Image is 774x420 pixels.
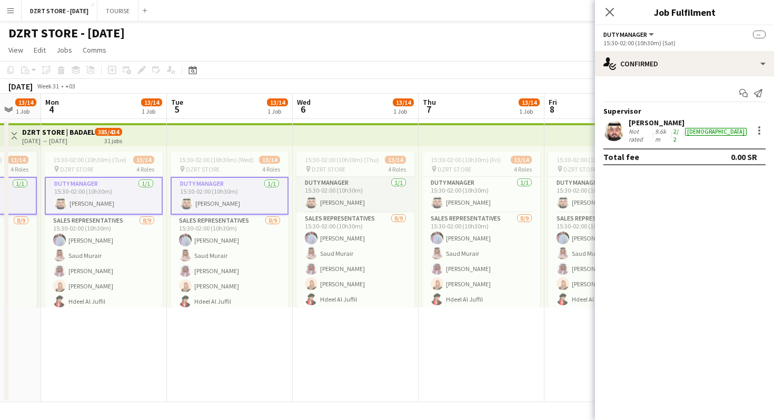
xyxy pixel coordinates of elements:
[171,97,183,107] span: Tue
[97,1,138,21] button: TOURISE
[595,51,774,76] div: Confirmed
[170,103,183,115] span: 5
[22,137,95,145] div: [DATE] → [DATE]
[179,156,254,164] span: 15:30-02:00 (10h30m) (Wed)
[549,97,557,107] span: Fri
[514,165,532,173] span: 4 Roles
[603,31,647,38] span: Duty Manager
[557,156,629,164] span: 15:30-02:00 (10h30m) (Sat)
[142,107,162,115] div: 1 Job
[629,118,749,127] div: [PERSON_NAME]
[267,107,287,115] div: 1 Job
[171,177,289,215] app-card-role: Duty Manager1/115:30-02:00 (10h30m)[PERSON_NAME]
[296,177,414,213] app-card-role: Duty Manager1/115:30-02:00 (10h30m)[PERSON_NAME]
[548,152,666,307] app-job-card: 15:30-02:00 (10h30m) (Sat)13/14 DZRT STORE4 RolesDuty Manager1/115:30-02:00 (10h30m)[PERSON_NAME]...
[34,45,46,55] span: Edit
[563,165,597,173] span: DZRT STORE
[595,5,774,19] h3: Job Fulfilment
[52,43,76,57] a: Jobs
[296,152,414,307] app-job-card: 15:30-02:00 (10h30m) (Thu)13/14 DZRT STORE4 RolesDuty Manager1/115:30-02:00 (10h30m)[PERSON_NAME]...
[753,31,766,38] span: --
[45,215,163,373] app-card-role: SALES REPRESENTATIVES8/915:30-02:00 (10h30m)[PERSON_NAME]Saud Murair[PERSON_NAME][PERSON_NAME]Hde...
[95,128,122,136] span: 385/434
[511,156,532,164] span: 13/14
[22,127,95,137] h3: DZRT STORE | BADAEL
[83,45,106,55] span: Comms
[60,165,94,173] span: DZRT STORE
[393,98,414,106] span: 13/14
[45,152,163,307] app-job-card: 15:30-02:00 (10h30m) (Tue)13/14 DZRT STORE4 RolesDuty Manager1/115:30-02:00 (10h30m)[PERSON_NAME]...
[45,97,59,107] span: Mon
[422,213,540,371] app-card-role: SALES REPRESENTATIVES8/915:30-02:00 (10h30m)[PERSON_NAME]Saud Murair[PERSON_NAME][PERSON_NAME]Hde...
[653,127,671,143] div: 9.6km
[421,103,436,115] span: 7
[171,215,289,373] app-card-role: SALES REPRESENTATIVES8/915:30-02:00 (10h30m)[PERSON_NAME]Saud Murair[PERSON_NAME][PERSON_NAME]Hde...
[136,165,154,173] span: 4 Roles
[22,1,97,21] button: DZRT STORE - [DATE]
[388,165,406,173] span: 4 Roles
[673,127,679,143] app-skills-label: 2/2
[104,136,122,145] div: 31 jobs
[423,97,436,107] span: Thu
[29,43,50,57] a: Edit
[595,106,774,116] div: Supervisor
[547,103,557,115] span: 8
[262,165,280,173] span: 4 Roles
[171,152,289,307] app-job-card: 15:30-02:00 (10h30m) (Wed)13/14 DZRT STORE4 RolesDuty Manager1/115:30-02:00 (10h30m)[PERSON_NAME]...
[629,127,653,143] div: Not rated
[44,103,59,115] span: 4
[312,165,345,173] span: DZRT STORE
[35,82,61,90] span: Week 31
[548,177,666,213] app-card-role: Duty Manager1/115:30-02:00 (10h30m)[PERSON_NAME]
[296,213,414,371] app-card-role: SALES REPRESENTATIVES8/915:30-02:00 (10h30m)[PERSON_NAME]Saud Murair[PERSON_NAME][PERSON_NAME]Hde...
[45,177,163,215] app-card-role: Duty Manager1/115:30-02:00 (10h30m)[PERSON_NAME]
[519,98,540,106] span: 13/14
[438,165,471,173] span: DZRT STORE
[431,156,501,164] span: 15:30-02:00 (10h30m) (Fri)
[295,103,311,115] span: 6
[685,128,747,136] div: [DEMOGRAPHIC_DATA]
[297,97,311,107] span: Wed
[53,156,126,164] span: 15:30-02:00 (10h30m) (Tue)
[133,156,154,164] span: 13/14
[267,98,288,106] span: 13/14
[186,165,220,173] span: DZRT STORE
[78,43,111,57] a: Comms
[16,107,36,115] div: 1 Job
[422,152,540,307] app-job-card: 15:30-02:00 (10h30m) (Fri)13/14 DZRT STORE4 RolesDuty Manager1/115:30-02:00 (10h30m)[PERSON_NAME]...
[56,45,72,55] span: Jobs
[7,156,28,164] span: 13/14
[8,25,125,41] h1: DZRT STORE - [DATE]
[603,31,656,38] button: Duty Manager
[731,152,757,162] div: 0.00 SR
[603,39,766,47] div: 15:30-02:00 (10h30m) (Sat)
[385,156,406,164] span: 13/14
[259,156,280,164] span: 13/14
[8,81,33,92] div: [DATE]
[305,156,379,164] span: 15:30-02:00 (10h30m) (Thu)
[8,45,23,55] span: View
[393,107,413,115] div: 1 Job
[4,43,27,57] a: View
[422,177,540,213] app-card-role: Duty Manager1/115:30-02:00 (10h30m)[PERSON_NAME]
[519,107,539,115] div: 1 Job
[15,98,36,106] span: 13/14
[548,213,666,371] app-card-role: SALES REPRESENTATIVES8/915:30-02:00 (10h30m)[PERSON_NAME]Saud Murair[PERSON_NAME][PERSON_NAME]Hde...
[11,165,28,173] span: 4 Roles
[603,152,639,162] div: Total fee
[141,98,162,106] span: 13/14
[65,82,75,90] div: +03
